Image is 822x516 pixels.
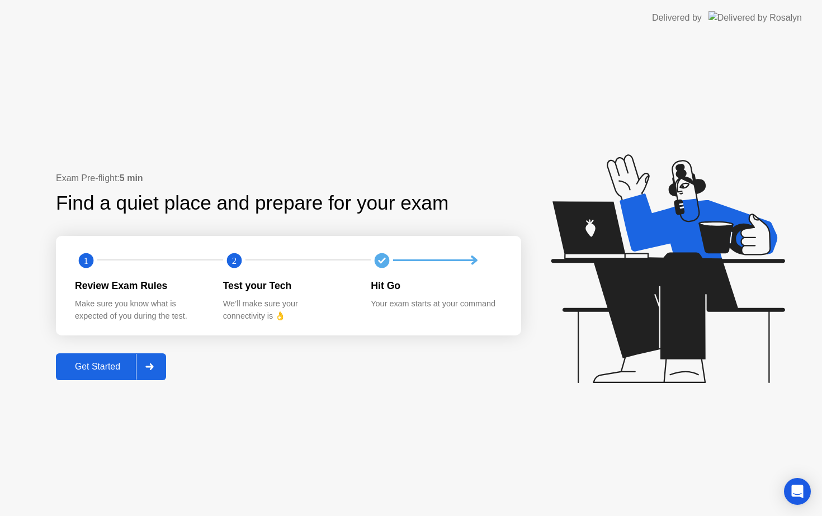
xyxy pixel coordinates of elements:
[84,255,88,266] text: 1
[75,298,205,322] div: Make sure you know what is expected of you during the test.
[232,255,237,266] text: 2
[75,278,205,293] div: Review Exam Rules
[223,298,353,322] div: We’ll make sure your connectivity is 👌
[371,278,501,293] div: Hit Go
[59,362,136,372] div: Get Started
[56,172,521,185] div: Exam Pre-flight:
[120,173,143,183] b: 5 min
[56,188,450,218] div: Find a quiet place and prepare for your exam
[652,11,702,25] div: Delivered by
[708,11,802,24] img: Delivered by Rosalyn
[784,478,811,505] div: Open Intercom Messenger
[371,298,501,310] div: Your exam starts at your command
[223,278,353,293] div: Test your Tech
[56,353,166,380] button: Get Started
